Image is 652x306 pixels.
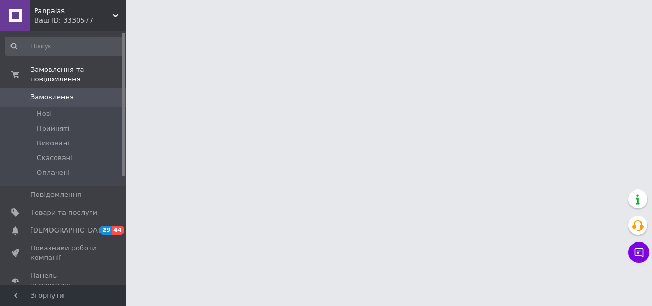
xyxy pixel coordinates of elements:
div: Ваш ID: 3330577 [34,16,126,25]
span: Виконані [37,139,69,148]
input: Пошук [5,37,123,56]
span: [DEMOGRAPHIC_DATA] [30,226,108,235]
span: Товари та послуги [30,208,97,217]
span: 44 [112,226,124,235]
span: Показники роботи компанії [30,244,97,262]
span: Скасовані [37,153,72,163]
span: Повідомлення [30,190,81,199]
button: Чат з покупцем [628,242,649,263]
span: Замовлення [30,92,74,102]
span: Замовлення та повідомлення [30,65,126,84]
span: Прийняті [37,124,69,133]
span: 29 [100,226,112,235]
span: Панель управління [30,271,97,290]
span: Нові [37,109,52,119]
span: Panpalas [34,6,113,16]
span: Оплачені [37,168,70,177]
